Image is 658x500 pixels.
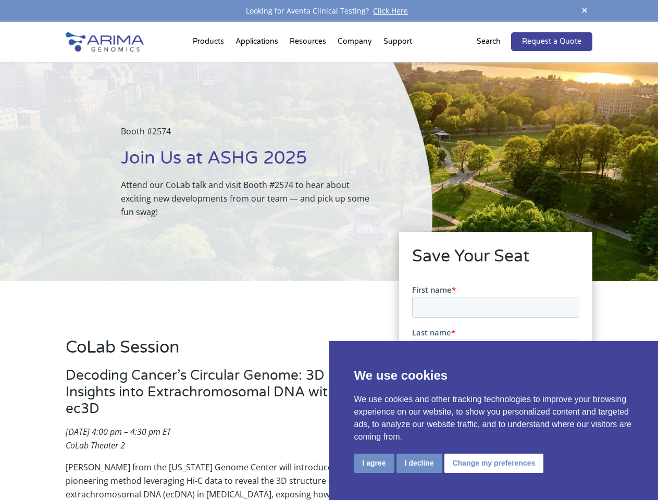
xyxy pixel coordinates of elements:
p: We use cookies and other tracking technologies to improve your browsing experience on our website... [354,393,634,443]
div: Looking for Aventa Clinical Testing? [66,4,592,18]
h2: CoLab Session [66,336,370,367]
img: Arima-Genomics-logo [66,32,144,52]
p: Search [477,35,501,48]
em: [DATE] 4:00 pm – 4:30 pm ET [66,426,171,438]
h3: Decoding Cancer’s Circular Genome: 3D Insights into Extrachromosomal DNA with ec3D [66,367,370,425]
p: We use cookies [354,366,634,385]
em: CoLab Theater 2 [66,440,125,451]
button: I agree [354,454,394,473]
p: Attend our CoLab talk and visit Booth #2574 to hear about exciting new developments from our team... [121,178,380,219]
h1: Join Us at ASHG 2025 [121,146,380,178]
h2: Save Your Seat [412,245,579,276]
a: Click Here [369,6,412,16]
a: Request a Quote [511,32,592,51]
p: Booth #2574 [121,124,380,146]
button: Change my preferences [444,454,544,473]
button: I decline [396,454,442,473]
